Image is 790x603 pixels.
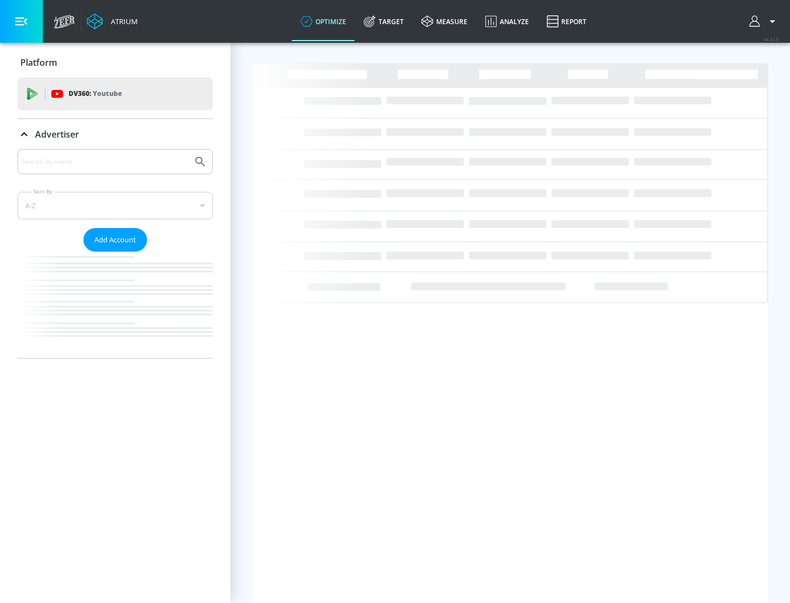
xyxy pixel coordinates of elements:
p: Youtube [93,88,122,99]
p: DV360: [69,88,122,100]
div: Advertiser [18,119,213,150]
a: Report [538,2,595,41]
div: Advertiser [18,149,213,358]
a: optimize [292,2,355,41]
div: Platform [18,47,213,78]
a: Analyze [476,2,538,41]
p: Platform [20,56,57,69]
a: measure [413,2,476,41]
span: Add Account [94,234,136,246]
button: Add Account [83,228,147,252]
div: DV360: Youtube [18,77,213,110]
nav: list of Advertiser [18,252,213,358]
a: Atrium [87,13,138,30]
div: A-Z [18,192,213,219]
span: v 4.33.5 [764,36,779,42]
input: Search by name [22,155,188,169]
div: Atrium [106,16,138,26]
label: Sort By [31,188,55,195]
a: Target [355,2,413,41]
p: Advertiser [35,128,79,140]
